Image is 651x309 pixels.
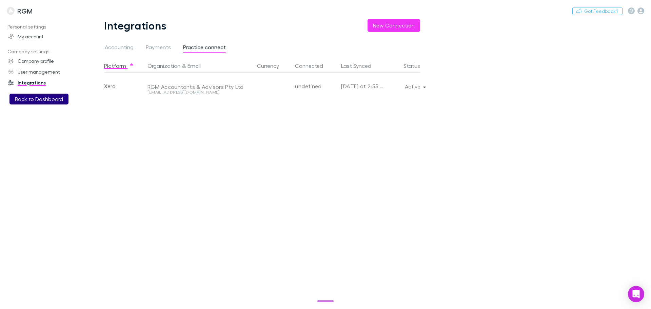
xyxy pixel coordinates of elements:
[572,7,623,15] button: Got Feedback?
[147,83,245,90] div: RGM Accountants & Advisors Pty Ltd
[188,59,201,73] button: Email
[183,44,226,53] span: Practice connect
[7,7,15,15] img: RGM's Logo
[1,56,92,66] a: Company profile
[341,73,384,100] div: [DATE] at 2:55 AM
[399,82,430,91] button: Active
[295,59,331,73] button: Connected
[146,44,171,53] span: Payments
[9,94,68,104] button: Back to Dashboard
[368,19,420,32] button: New Connection
[147,90,245,94] div: [EMAIL_ADDRESS][DOMAIN_NAME]
[257,59,287,73] button: Currency
[295,73,336,100] div: undefined
[3,3,37,19] a: RGM
[1,47,92,56] p: Company settings
[147,59,180,73] button: Organization
[1,77,92,88] a: Integrations
[104,19,166,32] h1: Integrations
[105,44,134,53] span: Accounting
[104,59,134,73] button: Platform
[1,23,92,31] p: Personal settings
[17,7,33,15] h3: RGM
[1,31,92,42] a: My account
[1,66,92,77] a: User management
[403,59,428,73] button: Status
[628,286,644,302] div: Open Intercom Messenger
[341,59,379,73] button: Last Synced
[104,73,145,100] div: Xero
[147,59,249,73] div: &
